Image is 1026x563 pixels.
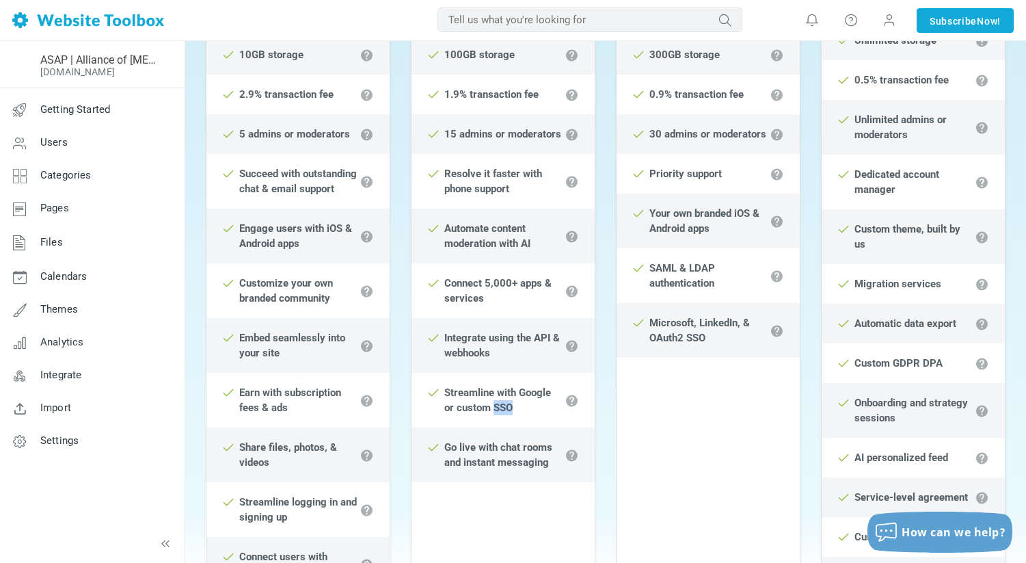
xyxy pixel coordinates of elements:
[239,496,357,523] strong: Streamline logging in and signing up
[444,222,530,250] strong: Automate content moderation with AI
[40,434,79,447] span: Settings
[977,14,1001,29] span: Now!
[239,128,350,140] strong: 5 admins or moderators
[867,512,1012,553] button: How can we help?
[444,441,552,469] strong: Go live with chat rooms and instant messaging
[239,387,341,414] strong: Earn with subscription fees & ads
[649,207,759,235] strong: Your own branded iOS & Android apps
[239,441,337,469] strong: Share files, photos, & videos
[854,114,947,141] strong: Unlimited admins or moderators
[40,53,159,66] a: ASAP | Alliance of [MEDICAL_DATA] Partners
[437,8,742,32] input: Tell us what you're looking for
[239,332,345,359] strong: Embed seamlessly into your site
[444,277,552,304] strong: Connect 5,000+ apps & services
[239,88,334,101] strong: 2.9% transaction fee
[854,451,948,464] strong: AI personalized feed
[444,168,542,195] strong: Resolve it faster with phone support
[854,278,941,290] strong: Migration services
[40,66,115,77] a: [DOMAIN_NAME]
[40,103,110,116] span: Getting Started
[649,168,722,180] strong: Priority support
[9,54,31,76] img: pfavico.ico
[854,34,936,47] strong: Unlimited storage
[40,303,78,315] span: Themes
[40,402,71,414] span: Import
[854,357,943,369] strong: Custom GDPR DPA
[40,270,87,283] span: Calendars
[40,136,68,148] span: Users
[854,491,968,503] strong: Service-level agreement
[917,8,1014,33] a: SubscribeNow!
[239,168,357,195] strong: Succeed with outstanding chat & email support
[40,336,83,348] span: Analytics
[854,74,949,86] strong: 0.5% transaction fee
[854,531,951,543] strong: Custom development
[444,387,551,414] strong: Streamline with Google or custom SSO
[239,222,352,250] strong: Engage users with iOS & Android apps
[239,277,333,304] strong: Customize your own branded community
[239,49,303,61] strong: 10GB storage
[854,397,968,424] strong: Onboarding and strategy sessions
[854,317,956,330] strong: Automatic data export
[649,49,720,61] strong: 300GB storage
[444,49,515,61] strong: 100GB storage
[444,88,539,101] strong: 1.9% transaction fee
[854,223,960,250] strong: Custom theme, built by us
[649,128,766,140] strong: 30 admins or moderators
[40,369,81,381] span: Integrate
[40,169,92,181] span: Categories
[649,88,744,101] strong: 0.9% transaction fee
[854,168,939,196] strong: Dedicated account manager
[444,128,561,140] strong: 15 admins or moderators
[444,332,560,359] strong: Integrate using the API & webhooks
[40,236,63,248] span: Files
[649,317,750,344] strong: Microsoft, LinkedIn, & OAuth2 SSO
[40,202,69,214] span: Pages
[649,262,715,289] strong: SAML & LDAP authentication
[902,525,1005,540] span: How can we help?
